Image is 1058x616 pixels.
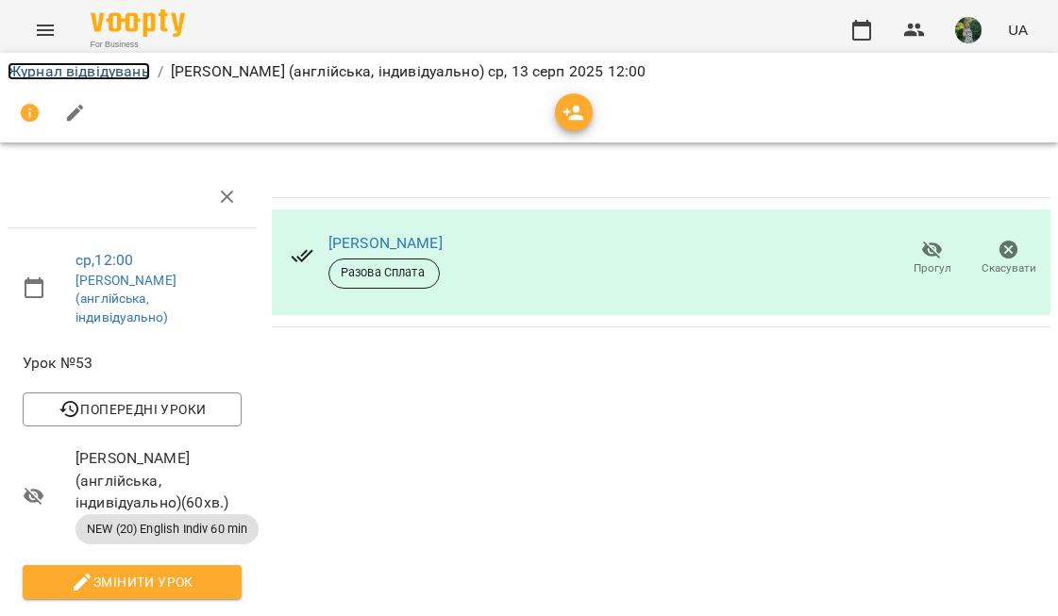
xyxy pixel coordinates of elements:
[38,398,227,421] span: Попередні уроки
[76,521,259,538] span: NEW (20) English Indiv 60 min
[23,8,68,53] button: Menu
[158,60,163,83] li: /
[76,251,133,269] a: ср , 12:00
[38,571,227,593] span: Змінити урок
[955,17,982,43] img: 429a96cc9ef94a033d0b11a5387a5960.jfif
[76,273,176,325] a: [PERSON_NAME] (англійська, індивідуально)
[982,260,1036,276] span: Скасувати
[23,392,242,426] button: Попередні уроки
[8,60,1050,83] nav: breadcrumb
[23,565,242,599] button: Змінити урок
[329,264,439,281] span: Разова Сплата
[91,39,185,51] span: For Business
[970,232,1047,285] button: Скасувати
[1000,12,1035,47] button: UA
[8,62,150,80] a: Журнал відвідувань
[171,60,646,83] p: [PERSON_NAME] (англійська, індивідуально) ср, 13 серп 2025 12:00
[1008,20,1028,40] span: UA
[328,234,443,252] a: [PERSON_NAME]
[76,447,242,514] span: [PERSON_NAME] (англійська, індивідуально) ( 60 хв. )
[914,260,951,276] span: Прогул
[23,352,242,375] span: Урок №53
[894,232,970,285] button: Прогул
[91,9,185,37] img: Voopty Logo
